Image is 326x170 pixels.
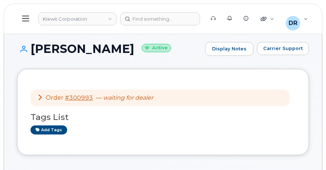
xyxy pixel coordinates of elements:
[17,42,201,55] h1: [PERSON_NAME]
[142,44,171,52] small: Active
[263,45,303,52] span: Carrier Support
[46,94,64,101] span: Order
[257,42,309,55] button: Carrier Support
[205,42,253,56] a: Display Notes
[103,94,153,101] em: waiting for dealer
[96,94,153,101] span: —
[65,94,93,101] a: #300993
[30,125,67,134] a: Add tags
[30,113,296,122] h3: Tags List
[294,138,321,165] iframe: Messenger Launcher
